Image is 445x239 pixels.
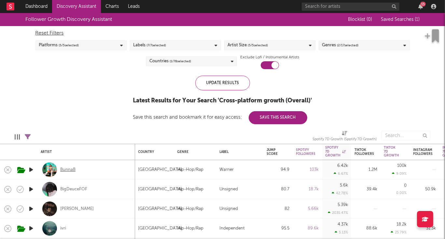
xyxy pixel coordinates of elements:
div: 39.4k [355,186,377,193]
span: ( 1 ) [415,17,420,22]
div: [GEOGRAPHIC_DATA] [138,166,182,174]
a: BunnaB [60,167,76,173]
div: Reset Filters [35,29,410,37]
div: Genre [177,150,210,154]
div: 0 [404,184,407,188]
a: [PERSON_NAME] [60,206,94,212]
a: BigDeuceFOF [60,187,87,192]
div: 94.9 [267,166,289,174]
div: Labels [133,41,166,49]
div: Warner [219,166,234,174]
div: Hip-Hop/Rap [177,166,203,174]
div: 50.9k [413,186,436,193]
div: 18.2k [396,222,407,227]
span: ( 5 / 5 selected) [248,41,268,49]
div: 42.78 % [332,191,348,195]
div: [GEOGRAPHIC_DATA] [138,225,182,232]
div: 0.00 % [396,191,407,195]
div: 2035.47 % [328,211,348,215]
div: 6.67 % [334,172,348,176]
div: Jump Score [267,148,280,156]
div: Hip-Hop/Rap [177,205,203,213]
div: Tiktok 7D Growth [384,146,399,157]
div: Genres [322,41,359,49]
div: Spotify 7D Growth (Spotify 7D Growth) [313,136,377,143]
div: Unsigned [219,186,238,193]
div: 89.6k [296,225,319,232]
input: Search... [382,131,430,141]
div: 80.7 [267,186,289,193]
span: ( 5 / 5 selected) [59,41,79,49]
div: Tiktok Followers [355,148,374,156]
div: 31.3k [413,225,436,232]
div: 5.66k [296,205,319,213]
div: Country [138,150,167,154]
div: Artist Size [228,41,268,49]
div: [GEOGRAPHIC_DATA] [138,205,182,213]
span: ( 2 / 17 selected) [337,41,359,49]
div: 95.5 [267,225,289,232]
div: Unsigned [219,205,238,213]
div: 15 [420,2,426,7]
div: 9.09 % [392,172,407,176]
span: ( 7 / 7 selected) [147,41,166,49]
div: 5.13 % [335,230,348,234]
div: 4.37k [338,222,348,227]
label: Exclude Lofi / Instrumental Artists [240,53,299,61]
div: Save this search and bookmark it for easy access: [133,115,307,120]
button: Save This Search [249,111,307,124]
div: Independent [219,225,244,232]
div: Countries [149,57,191,65]
span: ( 0 ) [367,17,372,22]
div: 25.79 % [391,230,407,234]
span: Blocklist [348,17,372,22]
div: 1.2M [355,166,377,174]
div: 5.6k [340,183,348,187]
span: ( 1 / 78 selected) [170,57,191,65]
div: Follower Growth Discovery Assistant [25,16,112,23]
input: Search for artists [302,3,399,11]
a: ivri [60,226,66,232]
div: [GEOGRAPHIC_DATA] [138,186,182,193]
button: Saved Searches (1) [379,17,420,22]
div: 88.6k [355,225,377,232]
div: Hip-Hop/Rap [177,186,203,193]
button: 15 [418,4,423,9]
div: Latest Results for Your Search ' Cross-platform growth (Overall) ' [133,97,312,105]
div: Filters(11 filters active) [25,127,31,146]
div: 18.7k [296,186,319,193]
div: Spotify 7D Growth (Spotify 7D Growth) [313,127,377,146]
div: Update Results [195,76,250,90]
div: Label [219,150,257,154]
div: Artist [41,150,129,154]
div: 6.42k [337,164,348,168]
div: Platforms [39,41,79,49]
div: 82 [267,205,289,213]
div: Edit Columns [15,127,20,146]
div: Spotify 7D Growth [325,146,346,157]
div: 5.39k [338,203,348,207]
div: 103k [296,166,319,174]
div: Hip-Hop/Rap [177,225,203,232]
span: Saved Searches [381,17,420,22]
div: Instagram Followers [413,148,433,156]
div: 100k [397,164,407,168]
div: Spotify Followers [296,148,315,156]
